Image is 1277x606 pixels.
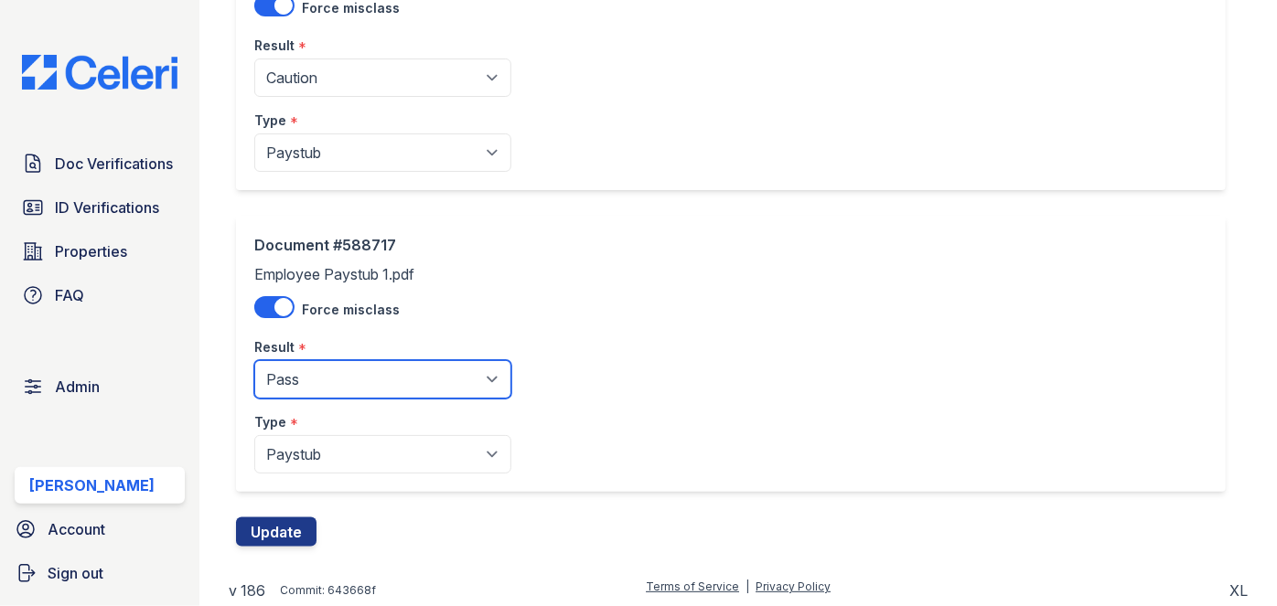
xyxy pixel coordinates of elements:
div: Employee Paystub 1.pdf [254,234,511,473]
a: Sign out [7,555,192,591]
label: Result [254,37,295,55]
span: Account [48,518,105,540]
span: Admin [55,376,100,398]
div: Document #588717 [254,234,511,256]
a: FAQ [15,277,185,314]
div: XL [1229,579,1248,601]
a: Doc Verifications [15,145,185,182]
div: | [746,579,749,593]
label: Result [254,338,295,356]
a: ID Verifications [15,189,185,226]
span: Doc Verifications [55,153,173,175]
label: Force misclass [302,301,400,319]
a: Properties [15,233,185,270]
a: Terms of Service [646,579,739,593]
span: FAQ [55,284,84,306]
a: Admin [15,368,185,405]
img: CE_Logo_Blue-a8612792a0a2168367f1c8372b55b34899dd931a85d93a1a3d3e32e68fde9ad4.png [7,55,192,90]
div: Commit: 643668f [280,583,376,598]
button: Update [236,517,317,547]
a: v 186 [229,579,265,601]
a: Account [7,511,192,548]
span: Properties [55,240,127,262]
label: Type [254,413,286,431]
span: ID Verifications [55,197,159,218]
label: Type [254,112,286,130]
div: [PERSON_NAME] [29,474,155,496]
span: Sign out [48,562,103,584]
a: Privacy Policy [756,579,831,593]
